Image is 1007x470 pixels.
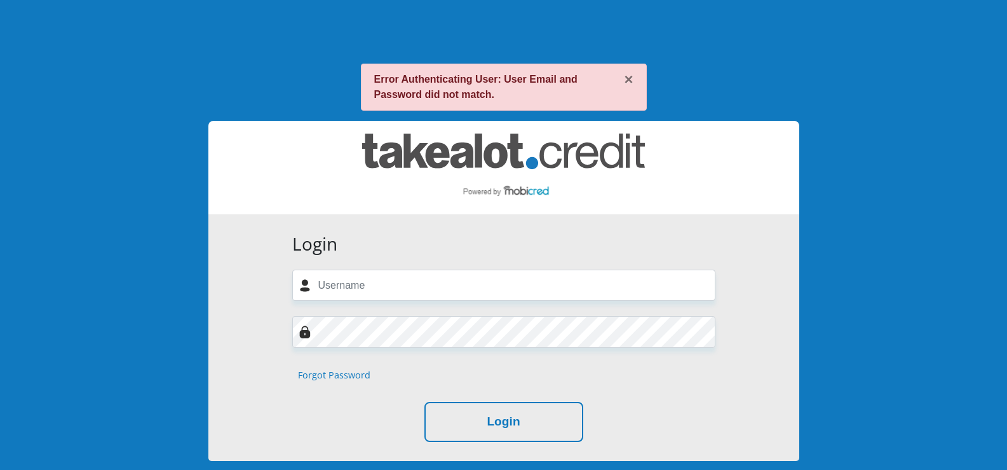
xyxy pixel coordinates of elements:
img: Image [299,326,311,338]
button: Login [424,402,583,442]
h3: Login [292,233,715,255]
button: × [624,72,633,87]
img: takealot_credit logo [362,134,645,202]
input: Username [292,270,715,301]
img: user-icon image [299,279,311,292]
strong: Error Authenticating User: User Email and Password did not match. [374,74,578,100]
a: Forgot Password [298,368,370,382]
